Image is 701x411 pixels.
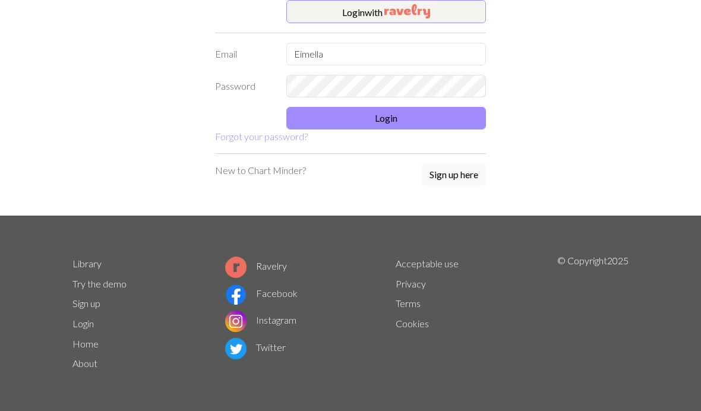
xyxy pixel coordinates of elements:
[225,342,286,353] a: Twitter
[225,311,247,332] img: Instagram logo
[72,278,127,289] a: Try the demo
[72,298,100,309] a: Sign up
[225,314,296,325] a: Instagram
[396,278,426,289] a: Privacy
[384,4,430,18] img: Ravelry
[557,254,629,374] p: © Copyright 2025
[225,338,247,359] img: Twitter logo
[72,318,94,329] a: Login
[396,318,429,329] a: Cookies
[422,163,486,187] a: Sign up here
[208,43,279,65] label: Email
[396,298,421,309] a: Terms
[72,338,99,349] a: Home
[286,107,486,129] button: Login
[225,257,247,278] img: Ravelry logo
[225,260,287,271] a: Ravelry
[422,163,486,186] button: Sign up here
[215,131,308,142] a: Forgot your password?
[225,284,247,305] img: Facebook logo
[215,163,306,178] p: New to Chart Minder?
[208,75,279,97] label: Password
[225,287,298,299] a: Facebook
[72,358,97,369] a: About
[396,258,459,269] a: Acceptable use
[72,258,102,269] a: Library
